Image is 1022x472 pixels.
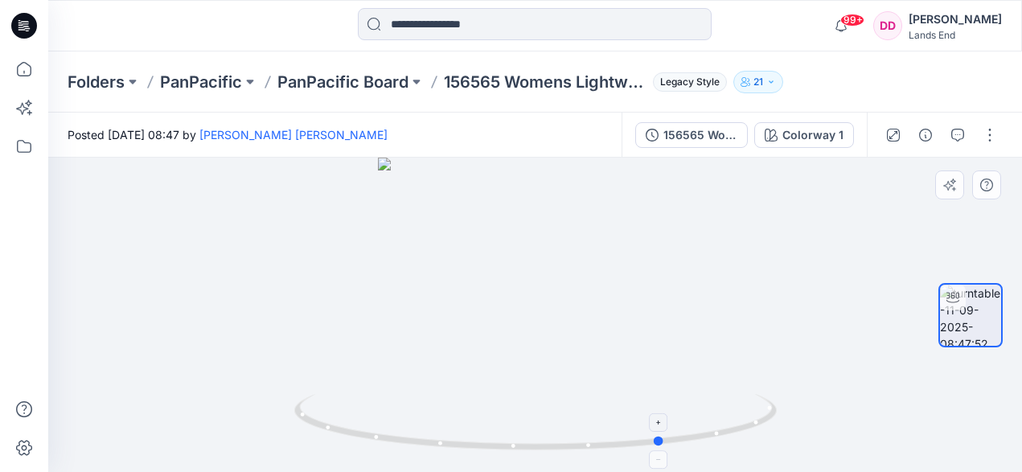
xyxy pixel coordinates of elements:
[909,29,1002,41] div: Lands End
[733,71,783,93] button: 21
[873,11,902,40] div: DD
[840,14,864,27] span: 99+
[635,122,748,148] button: 156565 Womens Lightweight Synthetic Insulated A-Line Jacket Fit
[913,122,938,148] button: Details
[663,126,737,144] div: 156565 Womens Lightweight Synthetic Insulated A-Line Jacket Fit
[646,71,727,93] button: Legacy Style
[782,126,843,144] div: Colorway 1
[754,122,854,148] button: Colorway 1
[444,71,646,93] p: 156565 Womens Lightweight Synthetic Insulated A-Line Jacket
[653,72,727,92] span: Legacy Style
[909,10,1002,29] div: [PERSON_NAME]
[68,71,125,93] a: Folders
[199,128,388,142] a: [PERSON_NAME] [PERSON_NAME]
[277,71,408,93] a: PanPacific Board
[940,285,1001,346] img: turntable-11-09-2025-08:47:52
[68,126,388,143] span: Posted [DATE] 08:47 by
[753,73,763,91] p: 21
[160,71,242,93] a: PanPacific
